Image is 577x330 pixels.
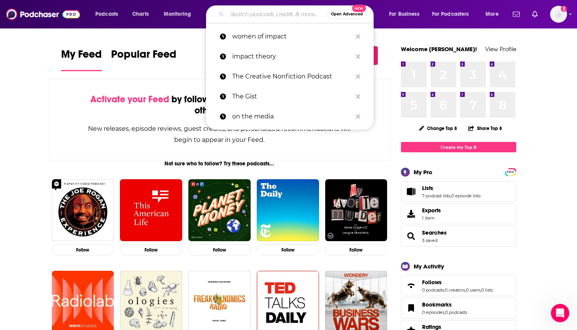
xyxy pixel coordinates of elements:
span: Podcasts [95,9,118,20]
a: Searches [422,229,447,236]
a: Lists [422,185,481,192]
a: Create My Top 8 [401,142,516,152]
img: User Profile [550,6,567,23]
a: My Feed [61,48,102,71]
a: Bookmarks [422,301,467,308]
a: 0 creators [445,287,465,293]
a: 3 saved [422,238,437,243]
a: 7 podcast lists [422,193,451,198]
span: Exports [422,207,441,214]
div: My Activity [414,263,444,270]
a: Follows [404,280,419,291]
a: Show notifications dropdown [529,8,541,21]
span: Popular Feed [111,48,176,65]
p: on the media [232,107,352,127]
a: Welcome [PERSON_NAME]! [401,45,477,53]
a: Follows [422,279,493,286]
button: open menu [427,8,480,20]
button: Share Top 8 [468,121,502,136]
a: Exports [401,203,516,224]
button: open menu [480,8,508,20]
svg: Add a profile image [561,6,567,12]
span: , [444,287,445,293]
button: Follow [52,244,114,255]
span: Searches [401,226,516,247]
p: The Gist [232,87,352,107]
a: 0 lists [481,287,493,293]
button: Show profile menu [550,6,567,23]
button: Follow [188,244,251,255]
img: The Joe Rogan Experience [52,179,114,242]
p: impact theory [232,47,352,67]
span: Activate your Feed [90,93,169,105]
button: Change Top 8 [414,123,462,133]
span: Follows [401,275,516,296]
span: Lists [422,185,433,192]
span: Follows [422,279,442,286]
button: Follow [120,244,182,255]
a: 0 episode lists [451,193,481,198]
a: Bookmarks [404,303,419,313]
a: View Profile [485,45,516,53]
span: , [465,287,466,293]
a: 0 podcasts [445,310,467,315]
span: Logged in as Lizmwetzel [550,6,567,23]
img: This American Life [120,179,182,242]
a: 0 podcasts [422,287,444,293]
p: The Creative Nonfiction Podcast [232,67,352,87]
a: impact theory [206,47,374,67]
button: Follow [257,244,319,255]
span: 1 item [422,215,441,221]
a: PRO [506,169,515,175]
button: open menu [158,8,201,20]
span: , [481,287,481,293]
a: 0 users [466,287,481,293]
input: Search podcasts, credits, & more... [227,8,328,20]
iframe: Intercom live chat [551,304,569,322]
span: Bookmarks [401,298,516,318]
span: My Feed [61,48,102,65]
div: New releases, episode reviews, guest credits, and personalized recommendations will begin to appe... [88,123,352,145]
a: women of impact [206,27,374,47]
span: Open Advanced [331,12,363,16]
span: Bookmarks [422,301,452,308]
button: Follow [325,244,387,255]
span: Lists [401,181,516,202]
a: Lists [404,186,419,197]
span: New [352,5,366,12]
a: 0 episodes [422,310,444,315]
a: Searches [404,231,419,242]
span: Exports [404,208,419,219]
a: Popular Feed [111,48,176,71]
button: open menu [90,8,128,20]
span: Monitoring [164,9,191,20]
div: Search podcasts, credits, & more... [213,5,381,23]
a: Show notifications dropdown [510,8,523,21]
button: Open AdvancedNew [328,10,366,19]
img: My Favorite Murder with Karen Kilgariff and Georgia Hardstark [325,179,387,242]
img: Podchaser - Follow, Share and Rate Podcasts [6,7,80,22]
p: women of impact [232,27,352,47]
a: The Gist [206,87,374,107]
div: Not sure who to follow? Try these podcasts... [49,160,391,167]
a: on the media [206,107,374,127]
a: The Creative Nonfiction Podcast [206,67,374,87]
span: For Business [389,9,419,20]
span: More [486,9,499,20]
div: by following Podcasts, Creators, Lists, and other Users! [88,94,352,116]
img: Planet Money [188,179,251,242]
a: The Daily [257,179,319,242]
div: My Pro [414,168,432,176]
button: open menu [384,8,429,20]
span: Charts [132,9,149,20]
span: For Podcasters [432,9,469,20]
